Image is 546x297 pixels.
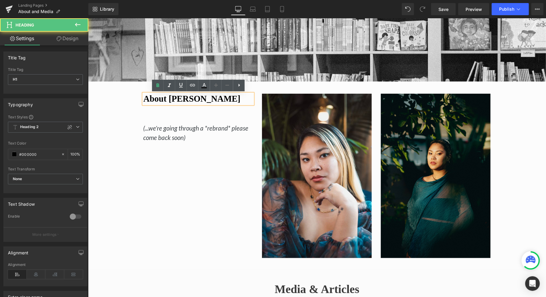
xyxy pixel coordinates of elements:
[531,3,544,15] button: More
[32,232,57,237] p: More settings
[45,32,90,45] a: Design
[525,276,540,291] div: Open Intercom Messenger
[51,264,407,278] h1: Media & Articles
[458,3,489,15] a: Preview
[8,198,35,207] div: Text Shadow
[8,114,83,119] div: Text Styles
[68,149,83,160] div: %
[13,77,17,82] b: H1
[4,227,87,242] button: More settings
[18,9,53,14] span: About and Media
[492,3,529,15] button: Publish
[8,263,83,267] div: Alignment
[275,3,289,15] a: Mobile
[18,3,88,8] a: Landing Pages
[438,6,448,12] span: Save
[100,6,114,12] span: Library
[8,52,26,60] div: Title Tag
[246,3,260,15] a: Laptop
[8,99,33,107] div: Typography
[466,6,482,12] span: Preview
[8,141,83,145] div: Text Color
[19,151,58,158] input: Color
[417,3,429,15] button: Redo
[231,3,246,15] a: Desktop
[8,68,83,72] div: Title Tag
[8,214,64,220] div: Enable
[55,75,165,86] h1: About [PERSON_NAME]
[402,3,414,15] button: Undo
[20,124,39,130] b: Heading 2
[260,3,275,15] a: Tablet
[16,23,34,27] span: Heading
[8,167,83,171] div: Text Transform
[499,7,514,12] span: Publish
[8,247,29,255] div: Alignment
[13,176,22,181] b: None
[55,106,161,123] i: (...we're going through a *rebrand* please come back soon)
[88,3,119,15] a: New Library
